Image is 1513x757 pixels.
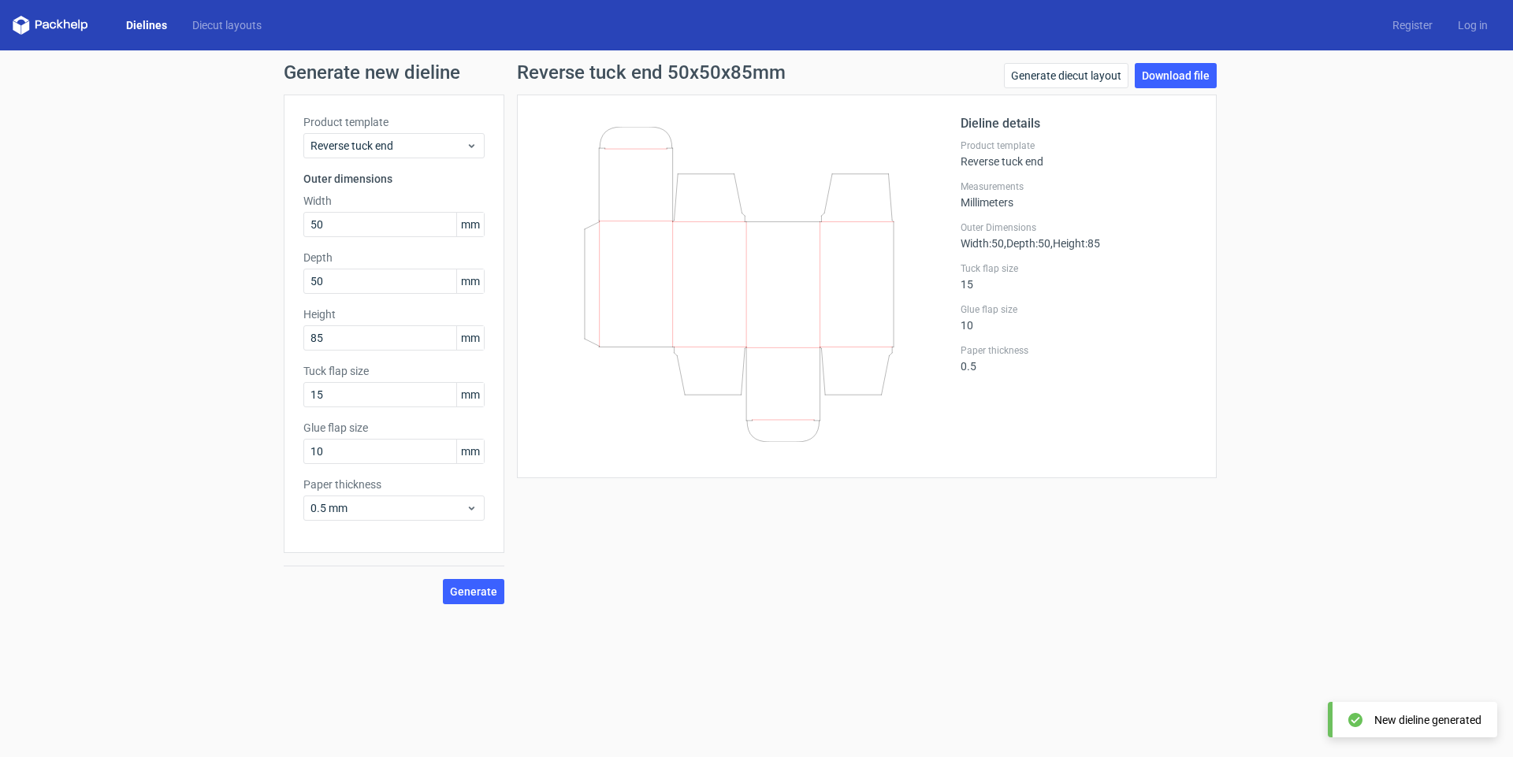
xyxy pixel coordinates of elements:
[450,586,497,597] span: Generate
[961,237,1004,250] span: Width : 50
[284,63,1229,82] h1: Generate new dieline
[1004,237,1050,250] span: , Depth : 50
[961,180,1197,193] label: Measurements
[961,180,1197,209] div: Millimeters
[303,477,485,492] label: Paper thickness
[961,262,1197,275] label: Tuck flap size
[517,63,786,82] h1: Reverse tuck end 50x50x85mm
[303,420,485,436] label: Glue flap size
[1445,17,1500,33] a: Log in
[180,17,274,33] a: Diecut layouts
[303,363,485,379] label: Tuck flap size
[303,114,485,130] label: Product template
[961,139,1197,168] div: Reverse tuck end
[961,139,1197,152] label: Product template
[456,440,484,463] span: mm
[1374,712,1481,728] div: New dieline generated
[456,269,484,293] span: mm
[961,221,1197,234] label: Outer Dimensions
[456,326,484,350] span: mm
[303,171,485,187] h3: Outer dimensions
[1050,237,1100,250] span: , Height : 85
[303,250,485,265] label: Depth
[961,303,1197,332] div: 10
[310,500,466,516] span: 0.5 mm
[961,114,1197,133] h2: Dieline details
[303,306,485,322] label: Height
[1004,63,1128,88] a: Generate diecut layout
[961,344,1197,373] div: 0.5
[443,579,504,604] button: Generate
[456,213,484,236] span: mm
[303,193,485,209] label: Width
[1380,17,1445,33] a: Register
[310,138,466,154] span: Reverse tuck end
[961,303,1197,316] label: Glue flap size
[113,17,180,33] a: Dielines
[961,344,1197,357] label: Paper thickness
[456,383,484,406] span: mm
[961,262,1197,291] div: 15
[1135,63,1217,88] a: Download file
